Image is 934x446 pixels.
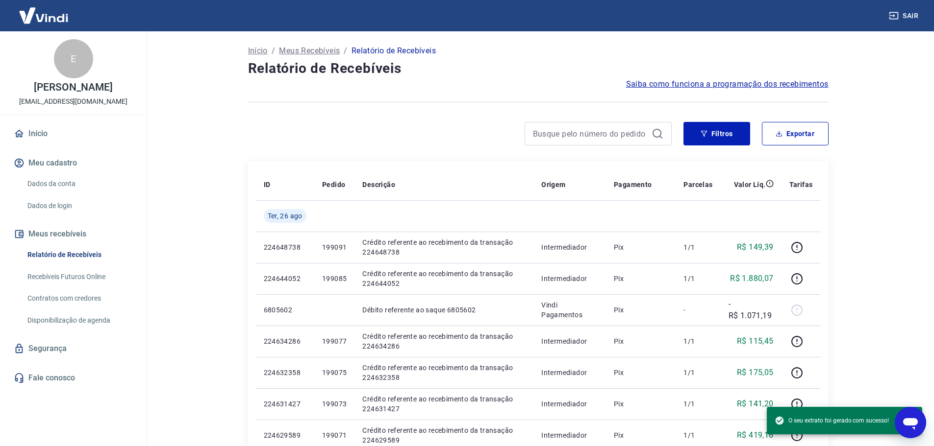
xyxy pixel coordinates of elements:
p: Crédito referente ao recebimento da transação 224648738 [362,237,526,257]
p: [PERSON_NAME] [34,82,112,93]
p: Crédito referente ao recebimento da transação 224629589 [362,425,526,445]
button: Exportar [762,122,829,145]
p: 199077 [322,336,347,346]
button: Meu cadastro [12,152,135,174]
p: 224629589 [264,430,306,440]
a: Segurança [12,338,135,359]
p: 224634286 [264,336,306,346]
p: 224632358 [264,368,306,377]
span: Ter, 26 ago [268,211,303,221]
p: R$ 115,45 [737,335,774,347]
p: Crédito referente ao recebimento da transação 224644052 [362,269,526,288]
p: Pix [614,430,668,440]
a: Início [248,45,268,57]
p: 1/1 [683,368,712,377]
p: Débito referente ao saque 6805602 [362,305,526,315]
button: Filtros [683,122,750,145]
button: Meus recebíveis [12,223,135,245]
p: 199085 [322,274,347,283]
a: Início [12,123,135,144]
p: R$ 149,39 [737,241,774,253]
a: Meus Recebíveis [279,45,340,57]
p: Pix [614,274,668,283]
p: Intermediador [541,399,598,409]
p: 199073 [322,399,347,409]
p: Pix [614,336,668,346]
img: Vindi [12,0,76,30]
a: Fale conosco [12,367,135,389]
p: / [344,45,347,57]
p: Pix [614,305,668,315]
a: Relatório de Recebíveis [24,245,135,265]
p: Crédito referente ao recebimento da transação 224634286 [362,331,526,351]
p: Intermediador [541,368,598,377]
input: Busque pelo número do pedido [533,126,648,141]
h4: Relatório de Recebíveis [248,59,829,78]
p: 199075 [322,368,347,377]
p: Pagamento [614,180,652,189]
span: O seu extrato foi gerado com sucesso! [775,416,889,425]
p: 1/1 [683,274,712,283]
p: R$ 1.880,07 [730,273,773,284]
p: R$ 175,05 [737,367,774,378]
p: Vindi Pagamentos [541,300,598,320]
p: Crédito referente ao recebimento da transação 224631427 [362,394,526,414]
p: Pix [614,242,668,252]
p: [EMAIL_ADDRESS][DOMAIN_NAME] [19,96,127,107]
p: Intermediador [541,336,598,346]
p: -R$ 1.071,19 [729,298,774,322]
p: / [272,45,275,57]
p: Parcelas [683,180,712,189]
p: 6805602 [264,305,306,315]
p: Descrição [362,180,395,189]
p: - [683,305,712,315]
p: Pix [614,399,668,409]
p: 224631427 [264,399,306,409]
a: Saiba como funciona a programação dos recebimentos [626,78,829,90]
p: Intermediador [541,274,598,283]
p: 1/1 [683,336,712,346]
p: Valor Líq. [734,180,766,189]
p: 199071 [322,430,347,440]
p: 1/1 [683,399,712,409]
a: Recebíveis Futuros Online [24,267,135,287]
a: Contratos com credores [24,288,135,308]
a: Disponibilização de agenda [24,310,135,330]
p: 224644052 [264,274,306,283]
p: Crédito referente ao recebimento da transação 224632358 [362,363,526,382]
p: ID [264,180,271,189]
p: 1/1 [683,430,712,440]
a: Dados da conta [24,174,135,194]
p: 199091 [322,242,347,252]
p: Intermediador [541,242,598,252]
p: Relatório de Recebíveis [352,45,436,57]
p: R$ 141,20 [737,398,774,410]
p: Origem [541,180,565,189]
iframe: Botão para abrir a janela de mensagens [895,407,926,438]
a: Dados de login [24,196,135,216]
div: E [54,39,93,78]
p: Pix [614,368,668,377]
button: Sair [887,7,922,25]
p: 1/1 [683,242,712,252]
p: Pedido [322,180,345,189]
p: Tarifas [789,180,813,189]
p: R$ 419,16 [737,429,774,441]
p: 224648738 [264,242,306,252]
p: Intermediador [541,430,598,440]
